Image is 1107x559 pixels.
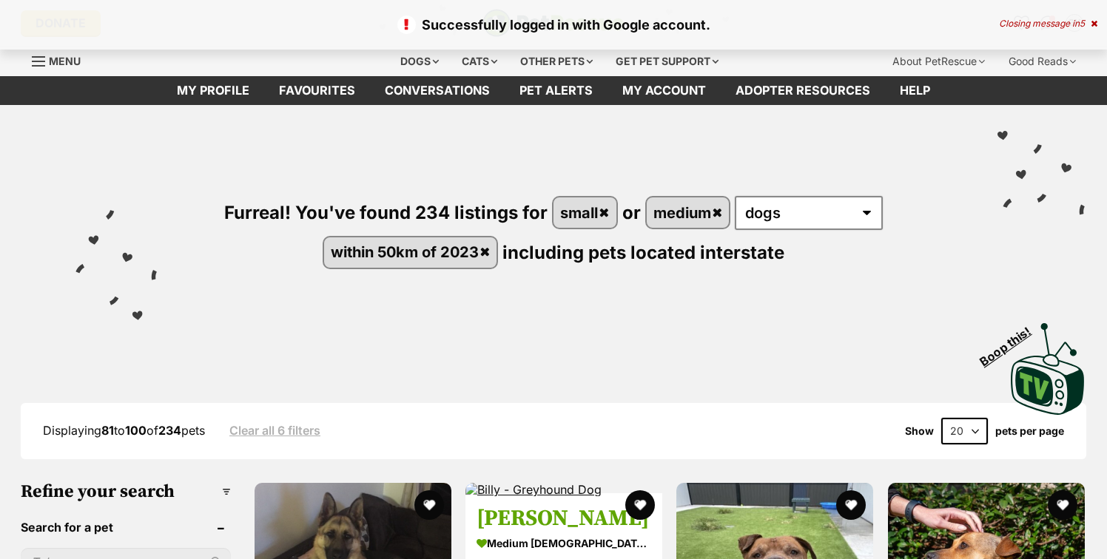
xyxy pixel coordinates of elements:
[162,76,264,105] a: My profile
[510,47,603,76] div: Other pets
[608,76,721,105] a: My account
[999,18,1097,29] div: Closing message in
[995,425,1064,437] label: pets per page
[1080,18,1085,29] span: 5
[370,76,505,105] a: conversations
[390,47,449,76] div: Dogs
[505,76,608,105] a: Pet alerts
[414,490,444,520] button: favourite
[502,241,784,262] span: including pets located interstate
[882,47,995,76] div: About PetRescue
[553,197,616,228] a: small
[978,315,1046,368] span: Boop this!
[49,55,81,67] span: Menu
[1011,323,1085,415] img: PetRescue TV logo
[15,15,1092,35] p: Successfully logged in with Google account.
[32,47,91,73] a: Menu
[21,521,231,534] header: Search for a pet
[324,237,497,268] a: within 50km of 2023
[885,76,945,105] a: Help
[451,47,508,76] div: Cats
[21,481,231,502] h3: Refine your search
[465,483,602,496] img: Billy - Greyhound Dog
[721,76,885,105] a: Adopter resources
[625,490,655,520] button: favourite
[101,423,114,438] strong: 81
[1048,490,1077,520] button: favourite
[125,423,147,438] strong: 100
[905,425,934,437] span: Show
[837,490,867,520] button: favourite
[1011,310,1085,418] a: Boop this!
[647,197,730,228] a: medium
[622,202,641,223] span: or
[158,423,181,438] strong: 234
[264,76,370,105] a: Favourites
[224,202,548,223] span: Furreal! You've found 234 listings for
[477,504,651,532] h3: [PERSON_NAME]
[605,47,729,76] div: Get pet support
[477,532,651,554] strong: medium [DEMOGRAPHIC_DATA] Dog
[998,47,1086,76] div: Good Reads
[229,424,320,437] a: Clear all 6 filters
[43,423,205,438] span: Displaying to of pets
